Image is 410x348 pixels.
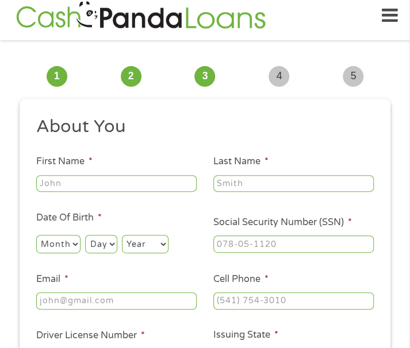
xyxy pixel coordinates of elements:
label: Cell Phone [213,273,269,285]
span: 4 [269,66,289,87]
h2: About You [36,115,366,138]
label: Issuing State [213,329,278,341]
label: Driver License Number [36,330,145,342]
input: 078-05-1120 [213,235,374,253]
label: Social Security Number (SSN) [213,216,352,229]
label: Date Of Birth [36,212,102,224]
span: 5 [343,66,363,87]
input: (541) 754-3010 [213,292,374,310]
label: First Name [36,156,93,168]
input: Smith [213,175,374,192]
span: 2 [121,66,141,87]
span: 1 [47,66,67,87]
label: Last Name [213,156,269,168]
input: john@gmail.com [36,292,197,310]
input: John [36,175,197,192]
span: 3 [194,66,215,87]
label: Email [36,273,68,285]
